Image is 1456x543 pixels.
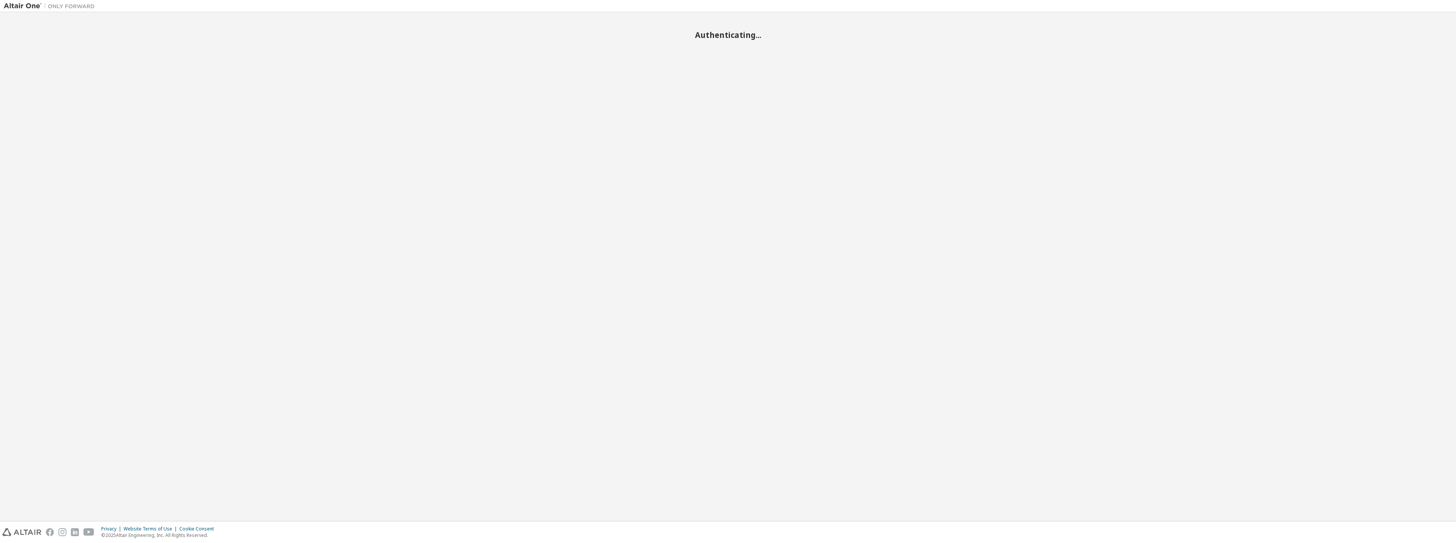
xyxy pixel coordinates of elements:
p: © 2025 Altair Engineering, Inc. All Rights Reserved. [101,532,218,538]
h2: Authenticating... [4,30,1452,40]
div: Website Terms of Use [124,526,179,532]
div: Privacy [101,526,124,532]
img: youtube.svg [83,528,94,536]
img: instagram.svg [58,528,66,536]
img: linkedin.svg [71,528,79,536]
img: Altair One [4,2,99,10]
img: facebook.svg [46,528,54,536]
img: altair_logo.svg [2,528,41,536]
div: Cookie Consent [179,526,218,532]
